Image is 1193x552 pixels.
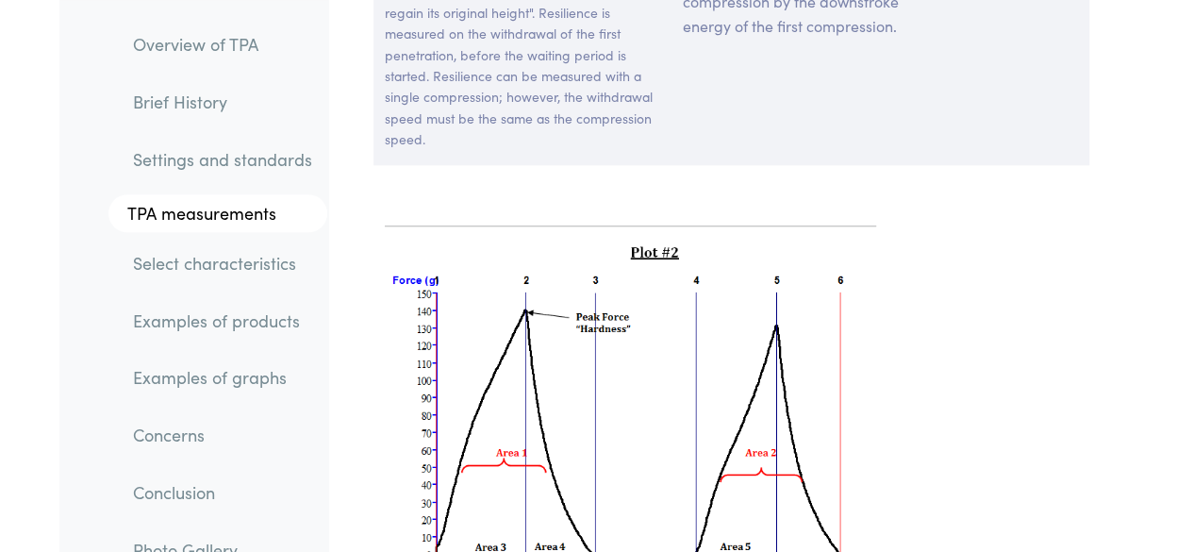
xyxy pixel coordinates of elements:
a: Brief History [118,80,327,124]
a: Examples of graphs [118,356,327,399]
a: TPA measurements [108,194,327,232]
a: Conclusion [118,471,327,514]
a: Overview of TPA [118,23,327,66]
a: Concerns [118,413,327,457]
a: Settings and standards [118,137,327,180]
a: Examples of products [118,299,327,343]
a: Select characteristics [118,242,327,285]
